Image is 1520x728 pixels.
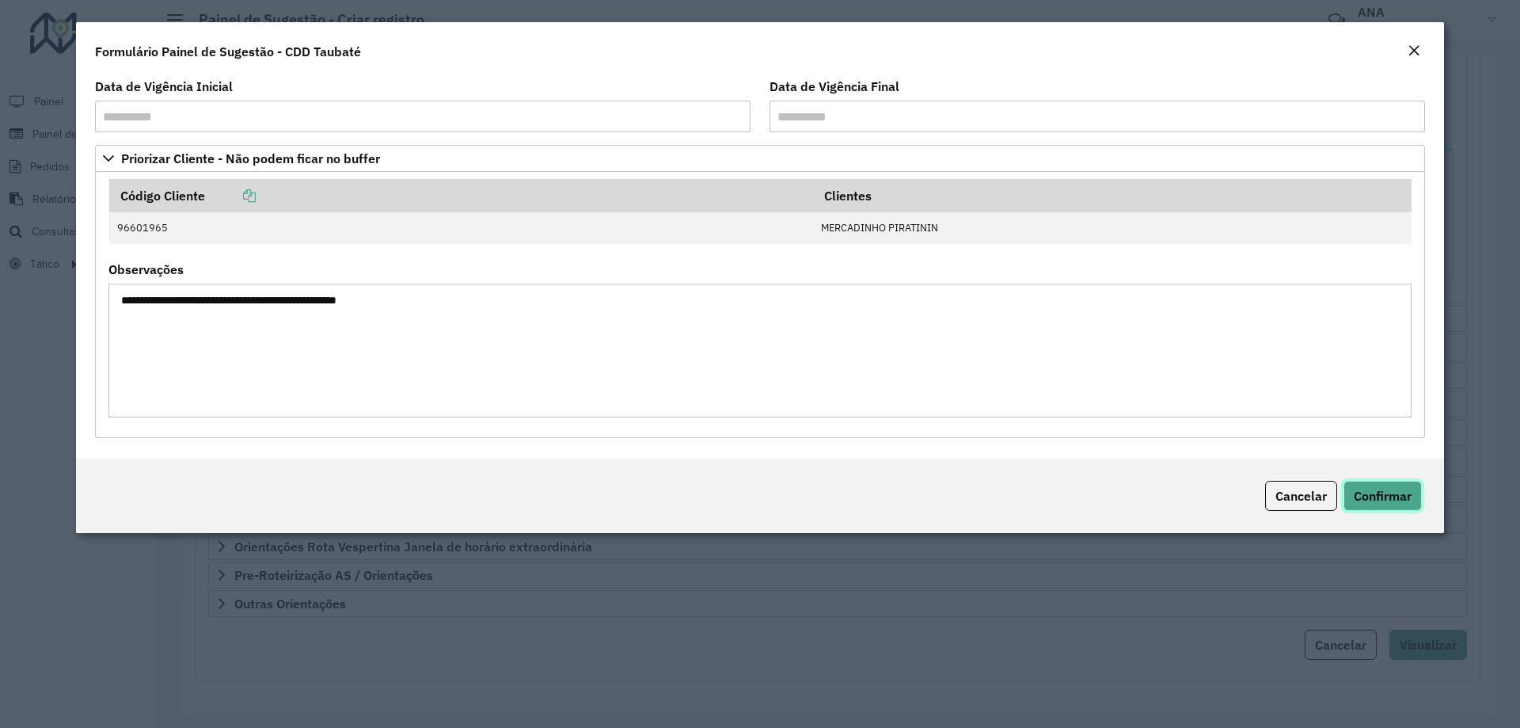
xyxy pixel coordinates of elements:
span: Confirmar [1354,488,1412,504]
label: Observações [108,260,184,279]
th: Código Cliente [109,179,813,212]
label: Data de Vigência Final [769,77,899,96]
td: MERCADINHO PIRATININ [813,212,1412,244]
button: Confirmar [1343,481,1422,511]
a: Priorizar Cliente - Não podem ficar no buffer [95,145,1425,172]
button: Close [1403,41,1425,62]
div: Priorizar Cliente - Não podem ficar no buffer [95,172,1425,438]
em: Fechar [1408,44,1420,57]
button: Cancelar [1265,481,1337,511]
span: Priorizar Cliente - Não podem ficar no buffer [121,152,380,165]
th: Clientes [813,179,1412,212]
td: 96601965 [109,212,813,244]
a: Copiar [205,188,256,204]
h4: Formulário Painel de Sugestão - CDD Taubaté [95,42,361,61]
span: Cancelar [1275,488,1327,504]
label: Data de Vigência Inicial [95,77,233,96]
